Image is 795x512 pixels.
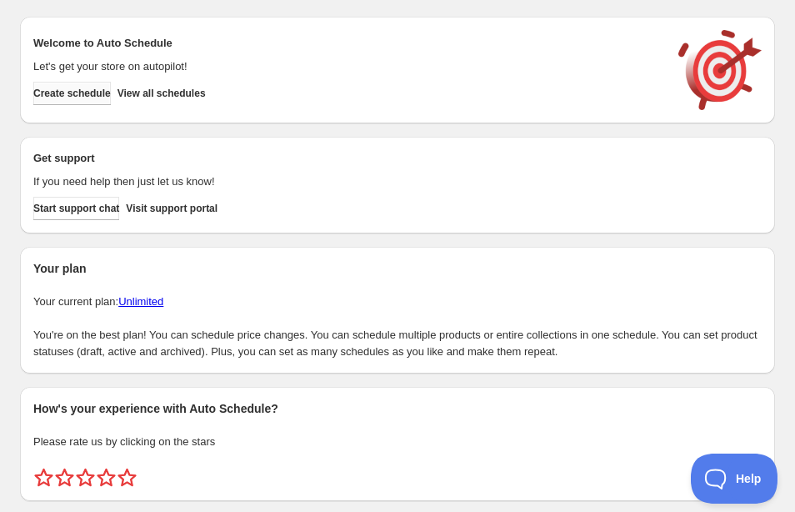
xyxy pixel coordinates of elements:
h2: Get support [33,150,662,167]
span: Visit support portal [126,202,217,215]
a: Unlimited [118,295,163,308]
h2: Welcome to Auto Schedule [33,35,662,52]
h2: Your plan [33,260,762,277]
button: View all schedules [117,82,206,105]
span: Start support chat [33,202,119,215]
h2: How's your experience with Auto Schedule? [33,400,762,417]
p: If you need help then just let us know! [33,173,662,190]
button: Create schedule [33,82,111,105]
iframe: Toggle Customer Support [691,454,778,504]
a: Visit support portal [126,197,217,220]
p: Let's get your store on autopilot! [33,58,662,75]
span: View all schedules [117,87,206,100]
span: Create schedule [33,87,111,100]
a: Start support chat [33,197,119,220]
p: Your current plan: [33,294,762,310]
p: You're on the best plan! You can schedule price changes. You can schedule multiple products or en... [33,327,762,360]
p: Please rate us by clicking on the stars [33,434,762,450]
